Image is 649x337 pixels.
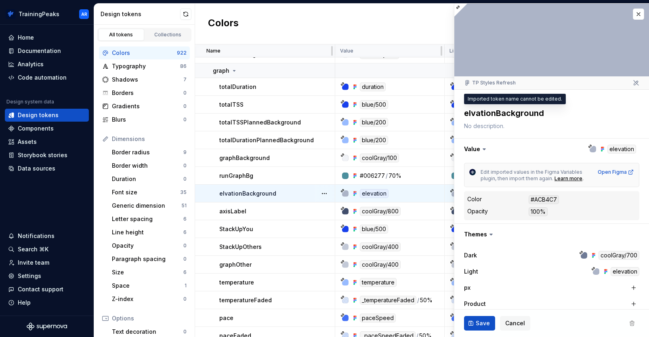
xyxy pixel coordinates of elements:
a: Size6 [109,266,190,279]
div: Options [112,314,187,322]
a: Border radius9 [109,146,190,159]
div: 35 [180,189,187,196]
div: 0 [183,329,187,335]
a: Line height6 [109,226,190,239]
div: #ACB4C7 [529,195,559,204]
button: TrainingPeaksAR [2,5,92,23]
div: Imported token name cannot be edited. [464,94,566,104]
div: Settings [18,272,41,280]
div: Documentation [18,47,61,55]
span: . [582,175,584,181]
textarea: elvationBackground [462,106,638,120]
a: Open Figma [598,169,634,175]
div: Contact support [18,285,63,293]
a: Borders0 [99,86,190,99]
div: elevation [611,267,639,276]
div: 0 [183,176,187,182]
button: Contact support [5,283,89,296]
div: blue/500 [360,225,388,234]
span: Edit imported values in the Figma Variables plugin, then import them again. [481,169,584,181]
p: totalDurationPlannedBackground [219,136,314,144]
div: 6 [183,269,187,276]
div: 86 [180,63,187,70]
div: 0 [183,296,187,302]
a: Z-index0 [109,293,190,305]
div: Design tokens [18,111,59,119]
p: StackUpYou [219,225,253,233]
div: elevation [360,189,389,198]
a: Space1 [109,279,190,292]
span: Cancel [505,319,525,327]
img: 4eb2c90a-beb3-47d2-b0e5-0e686db1db46.png [6,9,15,19]
div: Collections [148,32,188,38]
div: 9 [183,149,187,156]
button: Help [5,296,89,309]
div: coolGray/400 [360,242,401,251]
div: 51 [181,202,187,209]
div: Code automation [18,74,67,82]
div: Data sources [18,164,55,173]
div: Invite team [18,259,49,267]
div: Generic dimension [112,202,181,210]
div: Learn more [554,175,582,182]
p: runGraphBg [219,172,253,180]
div: 0 [183,90,187,96]
div: Blurs [112,116,183,124]
div: _temperatureFaded [360,296,416,305]
div: Search ⌘K [18,245,48,253]
div: Colors [112,49,177,57]
p: StackUpOthers [219,243,262,251]
div: Home [18,34,34,42]
p: temperatureFaded [219,296,272,304]
div: 0 [183,162,187,169]
a: Duration0 [109,173,190,185]
div: 922 [177,50,187,56]
div: Help [18,299,31,307]
a: Border width0 [109,159,190,172]
p: Value [340,48,353,54]
div: Letter spacing [112,215,183,223]
div: temperature [360,278,397,287]
div: Line height [112,228,183,236]
div: 50% [420,296,433,305]
div: Analytics [18,60,44,68]
div: Typography [112,62,180,70]
div: Z-index [112,295,183,303]
div: 0 [183,242,187,249]
div: coolGray/800 [360,207,401,216]
a: Assets [5,135,89,148]
a: Components [5,122,89,135]
p: totalDuration [219,83,256,91]
a: Typography86 [99,60,190,73]
div: Space [112,282,185,290]
div: Assets [18,138,37,146]
p: elvationBackground [219,190,276,198]
div: TrainingPeaks [19,10,59,18]
div: duration [360,82,386,91]
p: axisLabel [219,207,246,215]
h2: Colors [208,17,239,31]
button: Save [464,316,495,331]
p: totalTSS [219,101,244,109]
a: Generic dimension51 [109,199,190,212]
a: Shadows7 [99,73,190,86]
div: AR [81,11,87,17]
p: totalTSSPlannedBackground [219,118,301,126]
a: Paragraph spacing0 [109,253,190,265]
label: Light [464,267,478,276]
div: 70% [389,172,401,180]
div: Storybook stories [18,151,67,159]
span: Save [476,319,490,327]
div: blue/200 [360,118,388,127]
div: Notifications [18,232,55,240]
div: blue/200 [360,136,388,145]
a: Home [5,31,89,44]
div: Opacity [112,242,183,250]
div: Font size [112,188,180,196]
div: Duration [112,175,183,183]
a: Font size35 [109,186,190,199]
div: paceSpeed [360,314,396,322]
div: Dimensions [112,135,187,143]
svg: Supernova Logo [27,322,67,331]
